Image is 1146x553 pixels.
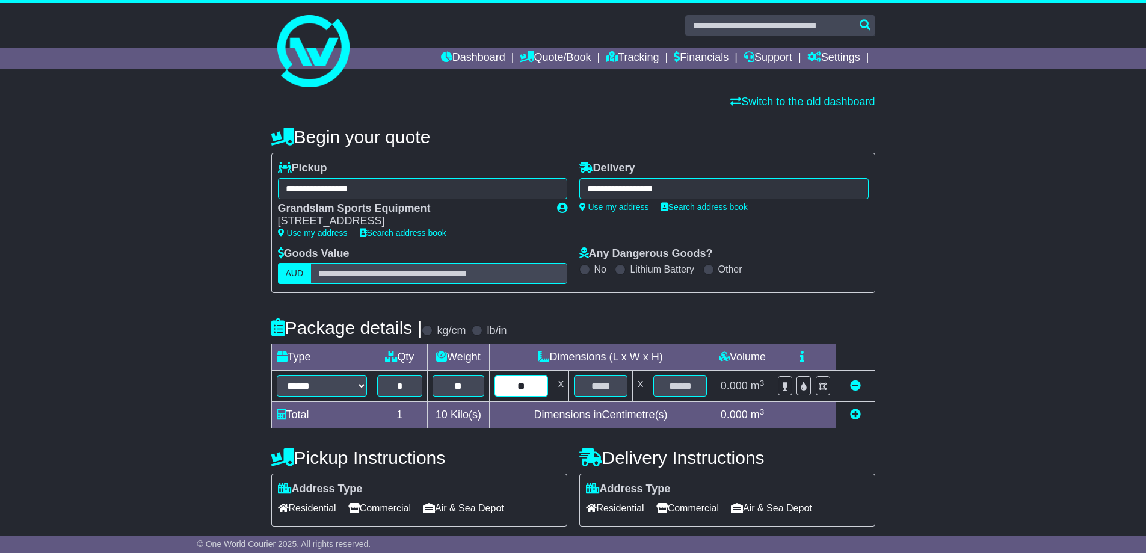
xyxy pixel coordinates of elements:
[807,48,860,69] a: Settings
[721,380,748,392] span: 0.000
[718,264,742,275] label: Other
[278,263,312,284] label: AUD
[428,402,490,428] td: Kilo(s)
[278,499,336,517] span: Residential
[278,202,545,215] div: Grandslam Sports Equipment
[278,228,348,238] a: Use my address
[751,380,765,392] span: m
[630,264,694,275] label: Lithium Battery
[487,324,507,338] label: lb/in
[271,448,567,468] h4: Pickup Instructions
[731,499,812,517] span: Air & Sea Depot
[744,48,792,69] a: Support
[278,215,545,228] div: [STREET_ADDRESS]
[271,402,372,428] td: Total
[579,448,875,468] h4: Delivery Instructions
[360,228,446,238] a: Search address book
[372,344,428,371] td: Qty
[850,380,861,392] a: Remove this item
[489,344,712,371] td: Dimensions (L x W x H)
[760,407,765,416] sup: 3
[730,96,875,108] a: Switch to the old dashboard
[586,499,644,517] span: Residential
[441,48,505,69] a: Dashboard
[712,344,772,371] td: Volume
[271,344,372,371] td: Type
[553,371,568,402] td: x
[721,409,748,421] span: 0.000
[428,344,490,371] td: Weight
[674,48,729,69] a: Financials
[579,202,649,212] a: Use my address
[633,371,648,402] td: x
[271,318,422,338] h4: Package details |
[278,247,350,261] label: Goods Value
[520,48,591,69] a: Quote/Book
[489,402,712,428] td: Dimensions in Centimetre(s)
[197,539,371,549] span: © One World Courier 2025. All rights reserved.
[437,324,466,338] label: kg/cm
[372,402,428,428] td: 1
[586,483,671,496] label: Address Type
[579,247,713,261] label: Any Dangerous Goods?
[661,202,748,212] a: Search address book
[656,499,719,517] span: Commercial
[423,499,504,517] span: Air & Sea Depot
[436,409,448,421] span: 10
[278,162,327,175] label: Pickup
[594,264,606,275] label: No
[278,483,363,496] label: Address Type
[271,127,875,147] h4: Begin your quote
[751,409,765,421] span: m
[606,48,659,69] a: Tracking
[850,409,861,421] a: Add new item
[760,378,765,388] sup: 3
[579,162,635,175] label: Delivery
[348,499,411,517] span: Commercial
